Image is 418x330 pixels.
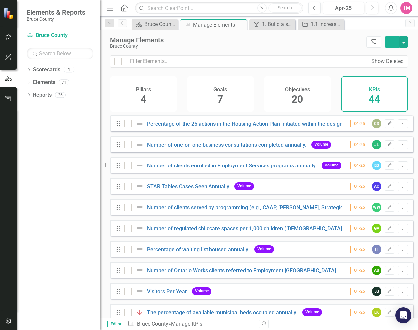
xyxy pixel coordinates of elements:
[350,225,368,232] span: Q1-25
[136,287,144,295] img: Not Defined
[217,93,223,105] span: 7
[136,182,144,190] img: Not Defined
[350,309,368,316] span: Q1-25
[372,308,381,317] div: EK
[147,267,337,274] a: Number of Ontario Works clients referred to Employment [GEOGRAPHIC_DATA].
[323,2,365,14] button: Apr-25
[369,93,380,105] span: 44
[144,20,176,28] div: Bruce County BSC Welcome Page
[350,141,368,148] span: Q1-25
[251,20,294,28] a: 1. Build a strong and inclusive community
[27,8,85,16] span: Elements & Reports
[147,204,410,211] a: Number of clients served by programming (e.g., CAAP, [PERSON_NAME], Strategic Community Initiativ...
[372,182,381,191] div: AC
[136,224,144,232] img: Not Defined
[350,267,368,274] span: Q1-25
[64,67,74,73] div: 1
[110,36,363,44] div: Manage Elements
[372,245,381,254] div: TT
[33,91,52,99] a: Reports
[136,266,144,274] img: Not Defined
[126,55,356,68] input: Filter Elements...
[133,20,176,28] a: Bruce County BSC Welcome Page
[147,121,381,127] a: Percentage of the 25 actions in the Housing Action Plan initiated within the designated timeframe.
[311,20,342,28] div: 1.1 Increase housing options and encourage innovative solutions.
[136,245,144,253] img: Not Defined
[3,8,15,19] img: ClearPoint Strategy
[147,142,306,148] a: Number of one-on-one business consultations completed annually.
[350,120,368,127] span: Q1-25
[322,162,341,169] span: Volume
[147,288,187,295] a: Visitors Per Year
[110,44,363,49] div: Bruce County
[292,93,303,105] span: 20
[311,141,331,148] span: Volume
[136,203,144,211] img: Not Defined
[136,120,144,128] img: Not Defined
[285,87,310,93] h4: Objectives
[350,183,368,190] span: Q1-25
[135,2,303,14] input: Search ClearPoint...
[193,21,245,29] div: Manage Elements
[107,321,124,327] span: Editor
[27,48,93,59] input: Search Below...
[136,162,144,169] img: Not Defined
[371,58,404,65] div: Show Deleted
[325,4,362,12] div: Apr-25
[137,321,168,327] a: Bruce County
[350,162,368,169] span: Q1-25
[27,16,85,22] small: Bruce County
[147,163,317,169] a: Number of clients enrolled in Employment Services programs annually.
[136,87,151,93] h4: Pillars
[395,307,411,323] div: Open Intercom Messenger
[33,66,60,74] a: Scorecards
[213,87,227,93] h4: Goals
[136,141,144,149] img: Not Defined
[254,245,274,253] span: Volume
[350,288,368,295] span: Q1-25
[372,161,381,170] div: EG
[192,287,211,295] span: Volume
[350,204,368,211] span: Q1-25
[372,266,381,275] div: AB
[302,308,322,316] span: Volume
[128,320,254,328] div: » Manage KPIs
[268,3,302,13] button: Search
[372,140,381,149] div: JL
[372,203,381,212] div: WW
[147,225,345,232] a: Number of regulated childcare spaces per 1,000 children ([DEMOGRAPHIC_DATA]).
[141,93,146,105] span: 4
[33,79,55,86] a: Elements
[350,246,368,253] span: Q1-25
[59,80,69,85] div: 71
[372,287,381,296] div: JG
[147,183,229,190] a: STAR Tables Cases Seen Annually
[27,32,93,39] a: Bruce County
[147,246,249,253] a: Percentage of waiting list housed annually.
[147,309,297,316] a: The percentage of available municipal beds occupied annually.
[278,5,292,10] span: Search
[372,119,381,128] div: CD
[262,20,294,28] div: 1. Build a strong and inclusive community
[400,2,412,14] button: TM
[234,182,254,190] span: Volume
[55,92,66,98] div: 26
[136,308,144,316] img: Off Track
[372,224,381,233] div: GA
[300,20,342,28] a: 1.1 Increase housing options and encourage innovative solutions.
[369,87,380,93] h4: KPIs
